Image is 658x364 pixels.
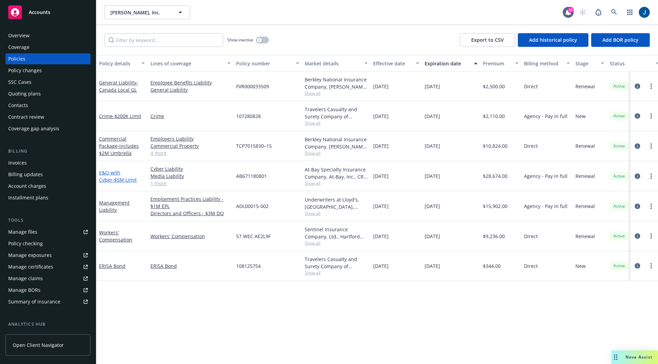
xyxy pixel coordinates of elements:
[150,79,231,86] a: Employee Benefits Liability
[150,262,231,270] a: ERISA Bond
[591,33,650,47] button: Add BOR policy
[227,37,253,43] span: Show inactive
[112,177,137,183] span: - $5M Limit
[612,83,626,89] span: Active
[236,113,261,120] span: 107280828
[633,112,642,120] a: circleInformation
[370,55,422,71] button: Effective date
[8,53,25,64] div: Policies
[5,261,90,272] a: Manage certificates
[113,113,141,119] span: - $200K Limit
[8,100,28,111] div: Contacts
[592,5,605,19] a: Report a Bug
[623,5,637,19] a: Switch app
[8,250,52,261] div: Manage exposures
[148,55,233,71] button: Lines of coverage
[425,83,440,90] span: [DATE]
[483,60,511,67] div: Premium
[425,233,440,240] span: [DATE]
[236,172,267,180] span: AB671180801
[8,238,43,249] div: Policy checking
[373,60,412,67] div: Effective date
[575,113,586,120] span: New
[373,172,389,180] span: [DATE]
[236,262,261,270] span: 108125754
[305,136,368,150] div: Berkley National Insurance Company, [PERSON_NAME] Corporation
[612,203,626,209] span: Active
[524,142,538,149] span: Direct
[236,233,271,240] span: 57 WEC AE2L9F
[305,180,368,186] span: Show all
[99,135,139,156] a: Commercial Package
[5,217,90,224] div: Tools
[99,199,130,213] a: Management Liability
[521,55,573,71] button: Billing method
[305,240,368,246] span: Show all
[150,195,231,210] a: Employment Practices Liability - $1M EPL
[573,55,607,71] button: Stage
[639,7,650,18] img: photo
[5,157,90,168] a: Invoices
[483,233,505,240] span: $9,236.00
[8,285,40,296] div: Manage BORs
[305,120,368,126] span: Show all
[373,233,389,240] span: [DATE]
[236,142,272,149] span: TCP7015830–15
[8,123,59,134] div: Coverage gap analysis
[233,55,302,71] button: Policy number
[150,149,231,157] a: 4 more
[305,150,368,156] span: Show all
[8,273,43,284] div: Manage claims
[647,172,655,180] a: more
[5,77,90,88] a: SSC Cases
[647,232,655,240] a: more
[524,262,538,270] span: Direct
[373,203,389,210] span: [DATE]
[5,273,90,284] a: Manage claims
[8,157,27,168] div: Invoices
[305,210,368,216] span: Show all
[518,33,588,47] button: Add historical policy
[483,113,505,120] span: $2,110.00
[529,37,577,43] span: Add historical policy
[5,88,90,99] a: Quoting plans
[110,9,170,16] span: [PERSON_NAME], Inc.
[150,172,231,180] a: Media Liability
[575,233,595,240] span: Renewal
[612,263,626,269] span: Active
[373,113,389,120] span: [DATE]
[150,210,231,217] a: Directors and Officers - $3M DO
[425,203,440,210] span: [DATE]
[8,42,29,53] div: Coverage
[425,172,440,180] span: [DATE]
[647,202,655,210] a: more
[602,37,638,43] span: Add BOR policy
[5,100,90,111] a: Contacts
[625,354,653,360] span: Nova Assist
[99,143,139,156] span: - includes $2M Umbrella
[305,76,368,90] div: Berkley National Insurance Company, [PERSON_NAME] Corporation
[150,135,231,142] a: Employers Liability
[524,113,568,120] span: Agency - Pay in full
[150,180,231,187] a: 1 more
[524,60,562,67] div: Billing method
[425,262,440,270] span: [DATE]
[236,60,292,67] div: Policy number
[305,106,368,120] div: Travelers Casualty and Surety Company of America, Travelers Insurance
[236,83,269,90] span: FVR000033509
[5,181,90,192] a: Account charges
[373,142,389,149] span: [DATE]
[99,79,138,93] a: General Liability
[8,88,41,99] div: Quoting plans
[5,192,90,203] a: Installment plans
[305,60,360,67] div: Market details
[5,226,90,237] a: Manage files
[575,172,595,180] span: Renewal
[5,112,90,122] a: Contract review
[5,65,90,76] a: Policy changes
[483,142,508,149] span: $10,824.00
[647,262,655,270] a: more
[302,55,370,71] button: Market details
[305,270,368,276] span: Show all
[524,172,568,180] span: Agency - Pay in full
